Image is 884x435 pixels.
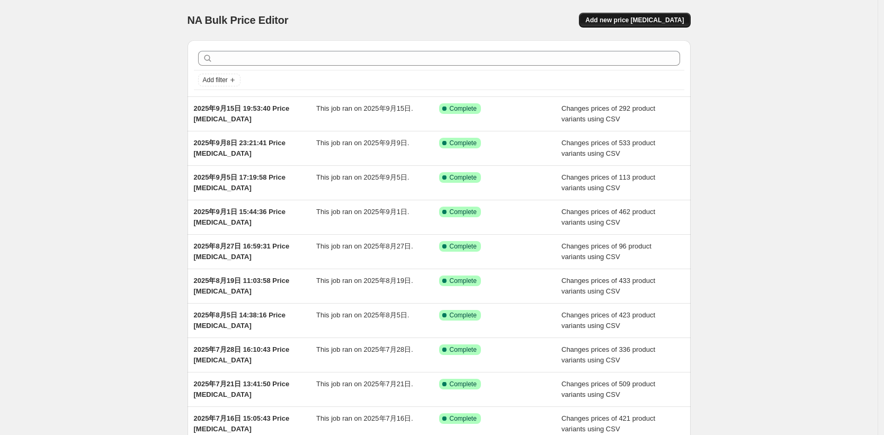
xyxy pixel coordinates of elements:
[561,173,655,192] span: Changes prices of 113 product variants using CSV
[194,139,285,157] span: 2025年9月8日 23:21:41 Price [MEDICAL_DATA]
[450,208,477,216] span: Complete
[316,208,409,216] span: This job ran on 2025年9月1日.
[194,345,290,364] span: 2025年7月28日 16:10:43 Price [MEDICAL_DATA]
[450,414,477,423] span: Complete
[450,104,477,113] span: Complete
[194,208,285,226] span: 2025年9月1日 15:44:36 Price [MEDICAL_DATA]
[450,139,477,147] span: Complete
[316,414,413,422] span: This job ran on 2025年7月16日.
[561,277,655,295] span: Changes prices of 433 product variants using CSV
[187,14,289,26] span: NA Bulk Price Editor
[561,242,651,261] span: Changes prices of 96 product variants using CSV
[450,345,477,354] span: Complete
[561,311,655,330] span: Changes prices of 423 product variants using CSV
[316,242,413,250] span: This job ran on 2025年8月27日.
[561,139,655,157] span: Changes prices of 533 product variants using CSV
[194,311,285,330] span: 2025年8月5日 14:38:16 Price [MEDICAL_DATA]
[561,414,655,433] span: Changes prices of 421 product variants using CSV
[194,277,290,295] span: 2025年8月19日 11:03:58 Price [MEDICAL_DATA]
[579,13,690,28] button: Add new price [MEDICAL_DATA]
[316,345,413,353] span: This job ran on 2025年7月28日.
[194,104,290,123] span: 2025年9月15日 19:53:40 Price [MEDICAL_DATA]
[561,208,655,226] span: Changes prices of 462 product variants using CSV
[316,277,413,285] span: This job ran on 2025年8月19日.
[561,380,655,398] span: Changes prices of 509 product variants using CSV
[316,380,413,388] span: This job ran on 2025年7月21日.
[194,173,285,192] span: 2025年9月5日 17:19:58 Price [MEDICAL_DATA]
[450,242,477,251] span: Complete
[450,173,477,182] span: Complete
[316,139,409,147] span: This job ran on 2025年9月9日.
[316,311,409,319] span: This job ran on 2025年8月5日.
[194,414,290,433] span: 2025年7月16日 15:05:43 Price [MEDICAL_DATA]
[194,380,290,398] span: 2025年7月21日 13:41:50 Price [MEDICAL_DATA]
[561,104,655,123] span: Changes prices of 292 product variants using CSV
[561,345,655,364] span: Changes prices of 336 product variants using CSV
[450,277,477,285] span: Complete
[316,173,409,181] span: This job ran on 2025年9月5日.
[203,76,228,84] span: Add filter
[198,74,240,86] button: Add filter
[450,311,477,319] span: Complete
[194,242,290,261] span: 2025年8月27日 16:59:31 Price [MEDICAL_DATA]
[450,380,477,388] span: Complete
[585,16,684,24] span: Add new price [MEDICAL_DATA]
[316,104,413,112] span: This job ran on 2025年9月15日.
